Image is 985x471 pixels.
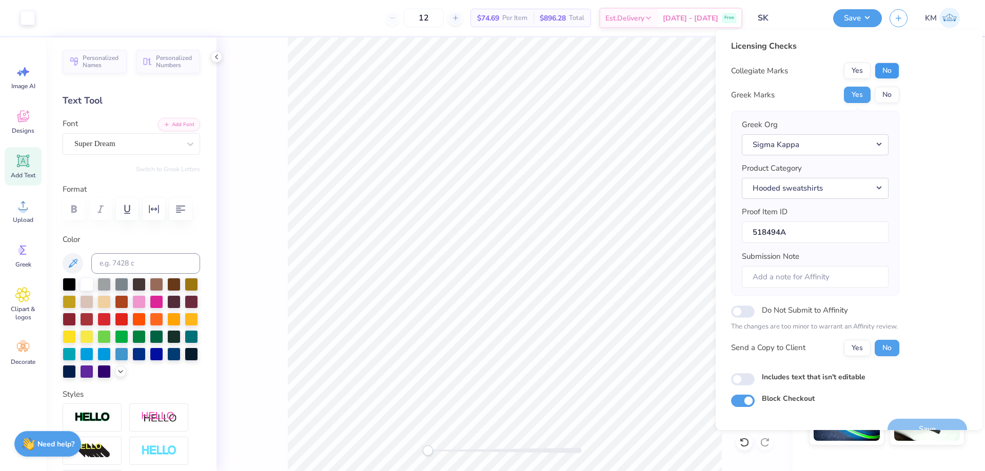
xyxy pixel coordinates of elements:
button: Save [833,9,882,27]
button: Yes [844,340,871,356]
span: Decorate [11,358,35,366]
span: Clipart & logos [6,305,40,321]
label: Do Not Submit to Affinity [762,303,848,317]
span: Designs [12,127,34,135]
span: Add Text [11,171,35,179]
div: Greek Marks [731,89,775,101]
span: Per Item [502,13,527,24]
span: Personalized Names [83,54,121,69]
span: Total [569,13,584,24]
span: KM [925,12,937,24]
img: 3D Illusion [74,443,110,459]
span: Est. Delivery [605,13,644,24]
label: Block Checkout [762,393,815,404]
span: Upload [13,216,33,224]
label: Greek Org [742,119,778,131]
button: Yes [844,87,871,103]
span: Free [724,14,734,22]
span: $74.69 [477,13,499,24]
label: Styles [63,388,84,400]
a: KM [920,8,964,28]
button: Switch to Greek Letters [136,165,200,173]
div: Text Tool [63,94,200,108]
img: Karl Michael Narciza [939,8,960,28]
label: Font [63,118,78,130]
button: Hooded sweatshirts [742,178,889,199]
input: e.g. 7428 c [91,253,200,274]
label: Includes text that isn't editable [762,372,865,382]
input: Add a note for Affinity [742,266,889,288]
button: Yes [844,63,871,79]
button: No [875,340,899,356]
button: No [875,87,899,103]
button: Sigma Kappa [742,134,889,155]
span: Greek [15,260,31,269]
input: – – [404,9,444,27]
button: Add Font [158,118,200,131]
div: Send a Copy to Client [731,342,805,354]
span: Image AI [11,82,35,90]
span: [DATE] - [DATE] [663,13,718,24]
label: Color [63,234,200,245]
div: Licensing Checks [731,40,899,52]
img: Negative Space [141,445,177,457]
button: No [875,63,899,79]
img: Stroke [74,412,110,423]
p: The changes are too minor to warrant an Affinity review. [731,322,899,332]
label: Format [63,183,200,195]
button: Personalized Names [63,50,127,73]
button: Personalized Numbers [136,50,200,73]
span: Personalized Numbers [156,54,194,69]
input: Untitled Design [750,8,825,28]
img: Shadow [141,411,177,424]
div: Accessibility label [423,445,433,456]
div: Collegiate Marks [731,65,788,77]
label: Submission Note [742,251,799,262]
strong: Need help? [37,439,74,449]
label: Product Category [742,162,802,174]
label: Proof Item ID [742,206,787,218]
span: $896.28 [540,13,566,24]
